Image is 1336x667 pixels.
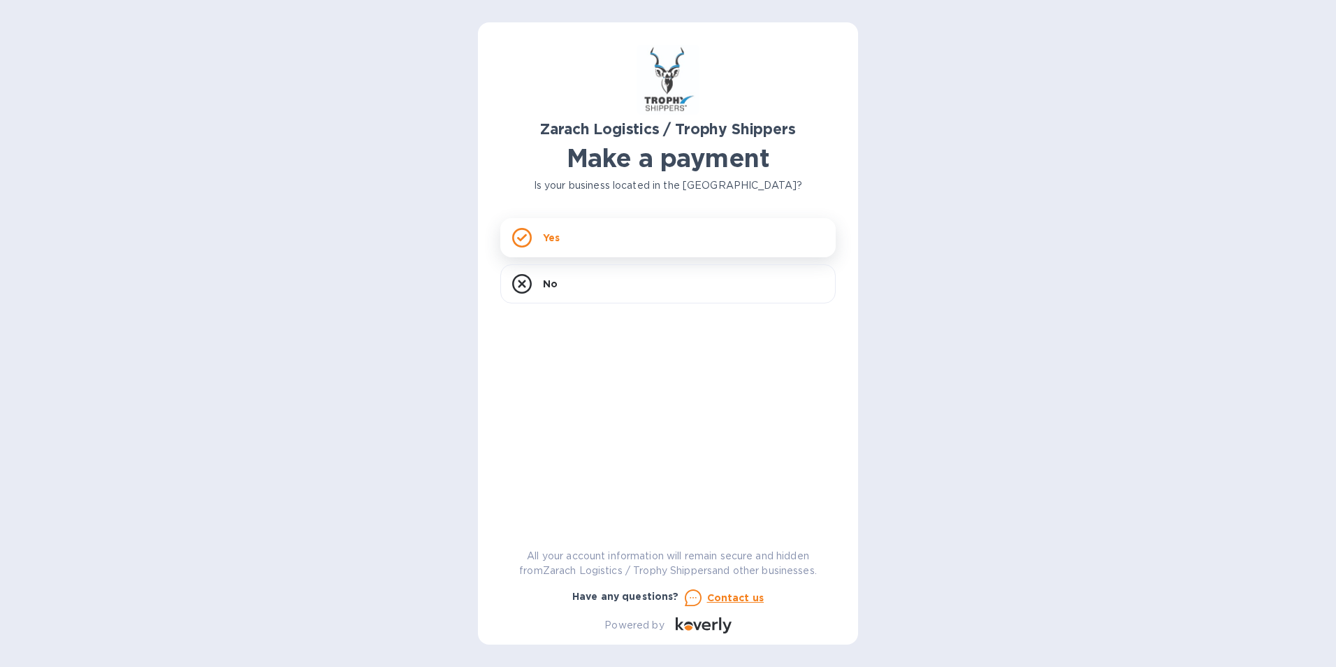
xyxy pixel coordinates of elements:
[543,277,558,291] p: No
[707,592,764,603] u: Contact us
[572,591,679,602] b: Have any questions?
[500,143,836,173] h1: Make a payment
[543,231,560,245] p: Yes
[500,178,836,193] p: Is your business located in the [GEOGRAPHIC_DATA]?
[540,120,795,138] b: Zarach Logistics / Trophy Shippers
[604,618,664,633] p: Powered by
[500,549,836,578] p: All your account information will remain secure and hidden from Zarach Logistics / Trophy Shipper...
